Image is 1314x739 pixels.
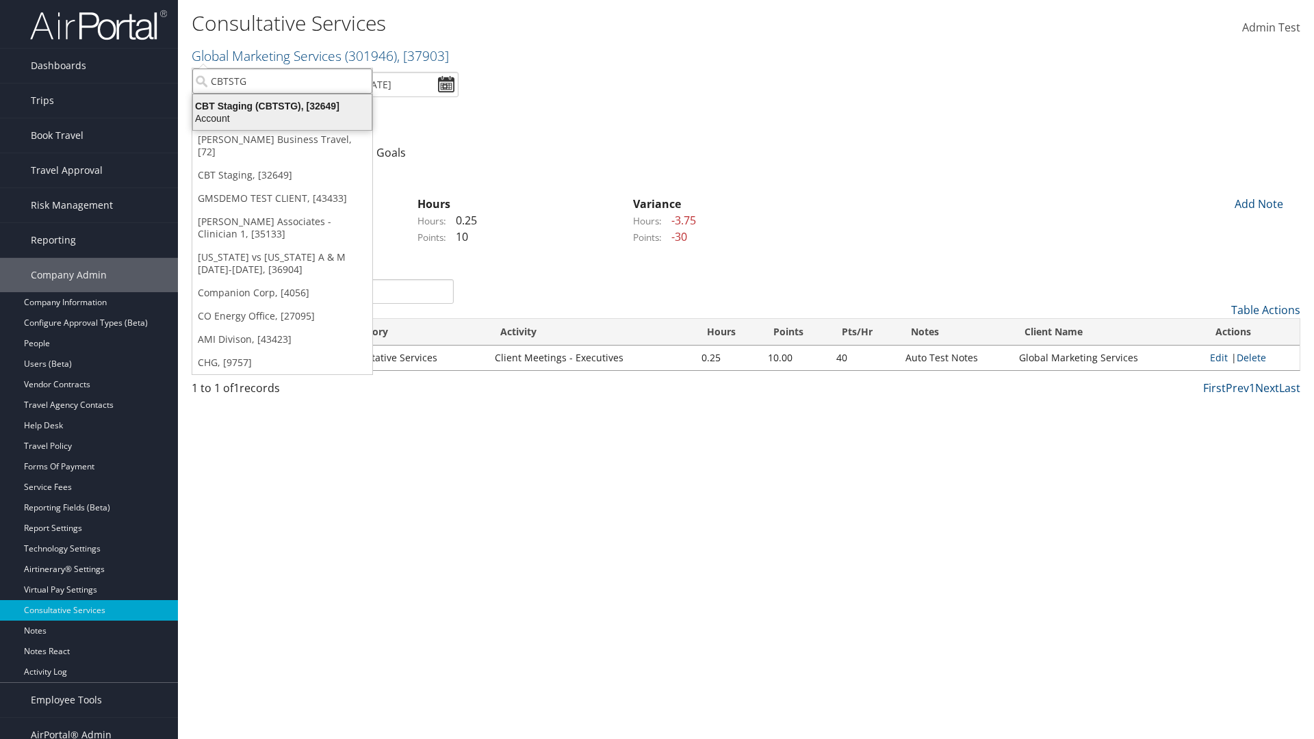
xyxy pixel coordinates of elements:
[633,231,662,244] label: Points:
[695,319,761,346] th: Hours
[31,683,102,717] span: Employee Tools
[31,118,83,153] span: Book Travel
[1203,319,1300,346] th: Actions
[899,319,1012,346] th: Notes
[1249,380,1255,396] a: 1
[633,196,681,211] strong: Variance
[417,231,446,244] label: Points:
[192,187,372,210] a: GMSDEMO TEST CLIENT, [43433]
[192,210,372,246] a: [PERSON_NAME] Associates - Clinician 1, [35133]
[192,47,449,65] a: Global Marketing Services
[397,47,449,65] span: , [ 37903 ]
[31,188,113,222] span: Risk Management
[417,196,450,211] strong: Hours
[345,47,397,65] span: ( 301946 )
[192,328,372,351] a: AMI Divison, [43423]
[30,9,167,41] img: airportal-logo.png
[192,304,372,328] a: CO Energy Office, [27095]
[333,319,488,346] th: Category: activate to sort column ascending
[1226,380,1249,396] a: Prev
[761,319,829,346] th: Points
[192,380,454,403] div: 1 to 1 of records
[1242,7,1300,49] a: Admin Test
[665,229,687,244] span: -30
[185,112,380,125] div: Account
[185,100,380,112] div: CBT Staging (CBTSTG), [32649]
[449,213,477,228] span: 0.25
[1203,346,1300,370] td: |
[31,223,76,257] span: Reporting
[829,319,899,346] th: Pts/Hr
[376,145,406,160] a: Goals
[1242,20,1300,35] span: Admin Test
[665,213,696,228] span: -3.75
[1012,319,1202,346] th: Client Name
[761,346,829,370] td: 10.00
[633,214,662,228] label: Hours:
[488,346,695,370] td: Client Meetings - Executives
[192,128,372,164] a: [PERSON_NAME] Business Travel, [72]
[1225,196,1290,212] div: Add Note
[315,72,459,97] input: [DATE] - [DATE]
[829,346,899,370] td: 40
[899,346,1012,370] td: Auto Test Notes
[192,68,372,94] input: Search Accounts
[333,346,488,370] td: Consultative Services
[192,246,372,281] a: [US_STATE] vs [US_STATE] A & M [DATE]-[DATE], [36904]
[449,229,468,244] span: 10
[31,258,107,292] span: Company Admin
[233,380,240,396] span: 1
[1279,380,1300,396] a: Last
[695,346,761,370] td: 0.25
[31,83,54,118] span: Trips
[417,214,446,228] label: Hours:
[1237,351,1266,364] a: Delete
[488,319,695,346] th: Activity: activate to sort column ascending
[1231,302,1300,317] a: Table Actions
[31,49,86,83] span: Dashboards
[192,351,372,374] a: CHG, [9757]
[1203,380,1226,396] a: First
[192,164,372,187] a: CBT Staging, [32649]
[192,281,372,304] a: Companion Corp, [4056]
[192,9,931,38] h1: Consultative Services
[1012,346,1202,370] td: Global Marketing Services
[1210,351,1228,364] a: Edit
[1255,380,1279,396] a: Next
[31,153,103,187] span: Travel Approval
